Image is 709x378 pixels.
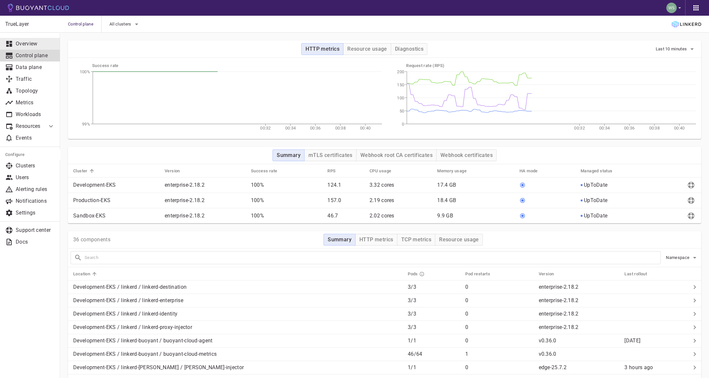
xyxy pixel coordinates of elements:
[666,255,691,260] span: Namespace
[165,168,180,174] h5: Version
[581,168,613,174] h5: Managed status
[465,311,533,317] p: 0
[538,324,578,330] p: enterprise-2.18.2
[304,149,356,161] button: mTLS certificates
[277,152,301,159] h4: Summary
[437,197,514,204] p: 18.4 GB
[327,213,364,219] p: 46.7
[165,168,189,174] span: Version
[519,168,538,174] h5: HA mode
[73,182,159,188] p: Development-EKS
[73,271,99,277] span: Location
[16,163,55,169] p: Clusters
[655,46,688,52] span: Last 10 minutes
[666,3,677,13] img: Weichung Shaw
[73,351,403,357] p: Development-EKS / linkerd-buoyant / buoyant-cloud-metrics
[92,63,382,68] h5: Success rate
[16,227,55,233] p: Support center
[465,351,533,357] p: 1
[327,168,344,174] span: RPS
[538,364,566,370] p: edge-25.7.2
[538,284,578,290] p: enterprise-2.18.2
[584,213,607,219] p: UpToDate
[624,271,647,277] h5: Last rollout
[165,182,205,188] p: enterprise-2.18.2
[16,111,55,118] p: Workloads
[347,46,387,52] h4: Resource usage
[624,364,653,370] relative-time: 3 hours ago
[538,351,556,357] p: v0.36.0
[465,271,499,277] span: Pod restarts
[16,76,55,82] p: Traffic
[5,152,55,157] h5: Configure
[395,46,423,52] h4: Diagnostics
[408,311,460,317] p: 3 / 3
[73,337,403,344] p: Development-EKS / linkerd-buoyant / buoyant-cloud-agent
[370,213,432,219] p: 2.02 cores
[399,109,404,113] tspan: 50
[465,324,533,331] p: 0
[686,213,696,218] span: Send diagnostics to Buoyant
[538,337,556,344] p: v0.36.0
[251,168,277,174] h5: Success rate
[408,337,460,344] p: 1 / 1
[310,126,321,130] tspan: 00:36
[359,236,393,243] h4: HTTP metrics
[16,88,55,94] p: Topology
[538,271,554,277] h5: Version
[581,168,621,174] span: Managed status
[327,197,364,204] p: 157.0
[440,152,493,159] h4: Webhook certificates
[16,123,42,129] p: Resources
[16,198,55,204] p: Notifications
[73,271,90,277] h5: Location
[251,213,322,219] p: 100%
[408,284,460,290] p: 3 / 3
[251,197,322,204] p: 100%
[574,126,585,130] tspan: 00:32
[68,16,101,33] span: Control plane
[360,152,433,159] h4: Webhook root CA certificates
[437,182,514,188] p: 17.4 GB
[649,126,660,130] tspan: 00:38
[436,149,497,161] button: Webhook certificates
[408,271,418,277] h5: Pods
[343,43,391,55] button: Resource usage
[408,364,460,371] p: 1 / 1
[624,337,640,344] relative-time: [DATE]
[408,324,460,331] p: 3 / 3
[308,152,353,159] h4: mTLS certificates
[73,213,159,219] p: Sandbox-EKS
[370,182,432,188] p: 3.32 cores
[165,213,205,219] p: enterprise-2.18.2
[73,364,403,371] p: Development-EKS / linkerd-[PERSON_NAME] / [PERSON_NAME]-injector
[305,46,339,52] h4: HTTP metrics
[408,297,460,304] p: 3 / 3
[165,197,205,204] p: enterprise-2.18.2
[82,122,90,127] tspan: 99%
[73,236,110,243] p: 36 components
[272,149,305,161] button: Summary
[370,197,432,204] p: 2.19 cores
[328,236,352,243] h4: Summary
[686,198,696,203] span: Send diagnostics to Buoyant
[16,64,55,71] p: Data plane
[16,239,55,245] p: Docs
[73,284,403,290] p: Development-EKS / linkerd / linkerd-destination
[666,253,699,263] button: Namespace
[465,284,533,290] p: 0
[16,41,55,47] p: Overview
[335,126,346,130] tspan: 00:38
[437,213,514,219] p: 9.9 GB
[655,44,696,54] button: Last 10 minutes
[285,126,296,130] tspan: 00:34
[624,364,653,370] span: Wed, 27 Aug 2025 21:47:55 GMT+9 / Wed, 27 Aug 2025 12:47:55 UTC
[251,168,286,174] span: Success rate
[465,297,533,304] p: 0
[370,168,391,174] h5: CPU usage
[397,95,404,100] tspan: 100
[16,99,55,106] p: Metrics
[419,271,424,277] svg: Running pods in current release / Expected pods
[370,168,400,174] span: CPU usage
[16,210,55,216] p: Settings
